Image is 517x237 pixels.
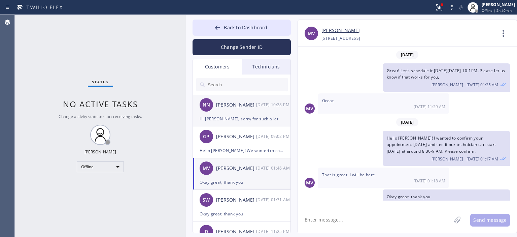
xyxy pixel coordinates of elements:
span: MV [306,179,313,187]
button: Back to Dashboard [193,20,291,36]
div: 10/06/2025 9:31 AM [256,196,291,204]
span: [DATE] 01:18 AM [414,178,445,184]
div: Hi [PERSON_NAME], sorry for such a late response. I passed this request over to our appliance tec... [200,115,284,123]
div: [PERSON_NAME] [216,196,256,204]
span: No active tasks [63,98,138,110]
div: 10/07/2025 9:28 AM [256,101,291,109]
span: [DATE] 01:25 AM [467,82,498,88]
div: [STREET_ADDRESS] [321,34,360,42]
span: GP [203,133,209,141]
span: [PERSON_NAME] [432,82,463,88]
span: MV [203,165,210,172]
div: [PERSON_NAME] [216,101,256,109]
span: [DATE] 11:29 AM [414,104,445,110]
span: Great! Let's schedule it [DATE][DATE] 10-1PM. Please let us know if that works for you, [387,68,505,80]
div: 10/07/2025 9:02 AM [256,132,291,140]
span: Back to Dashboard [224,24,267,31]
span: Okay great, thank you [387,194,430,200]
span: Status [92,80,109,84]
div: [PERSON_NAME] [482,2,515,7]
span: MV [308,30,315,37]
div: [PERSON_NAME] [84,149,116,155]
div: 10/06/2025 9:25 AM [256,228,291,235]
span: Change activity state to start receiving tasks. [59,114,142,119]
span: D [205,228,208,236]
a: [PERSON_NAME] [321,27,360,34]
span: SW [203,196,210,204]
button: Send message [470,214,510,227]
div: 10/06/2025 9:17 AM [383,131,510,166]
span: That is great. I will be here [322,172,375,178]
div: Technicians [242,59,290,75]
span: [DATE] [396,51,418,59]
span: NN [203,101,210,109]
span: [DATE] 01:17 AM [467,156,498,162]
span: [DATE] [396,118,418,126]
div: 09/22/2025 9:25 AM [383,63,510,92]
div: [PERSON_NAME] [216,133,256,141]
div: Customers [193,59,242,75]
div: 09/23/2025 9:29 AM [318,93,449,114]
span: Great [322,98,334,103]
span: Hello [PERSON_NAME]! I wanted to confirm your appointment [DATE] and see if our technician can st... [387,135,496,154]
div: Okay great, thank you [200,178,284,186]
div: 10/06/2025 9:46 AM [383,189,510,211]
div: [PERSON_NAME] [216,165,256,172]
button: Change Sender ID [193,39,291,55]
div: 10/06/2025 9:46 AM [256,164,291,172]
div: Hello [PERSON_NAME]! We wanted to confirm your appointment for Air Ducts Cleaning estimate [DATE]... [200,147,284,154]
div: Offline [77,161,124,172]
span: Offline | 2h 40min [482,8,512,13]
button: Mute [456,3,466,12]
span: MV [306,105,313,113]
div: [PERSON_NAME] [216,228,256,236]
input: Search [207,78,288,91]
span: [PERSON_NAME] [432,156,463,162]
div: Okay great, thank you [200,210,284,218]
div: 10/06/2025 9:18 AM [318,168,449,188]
